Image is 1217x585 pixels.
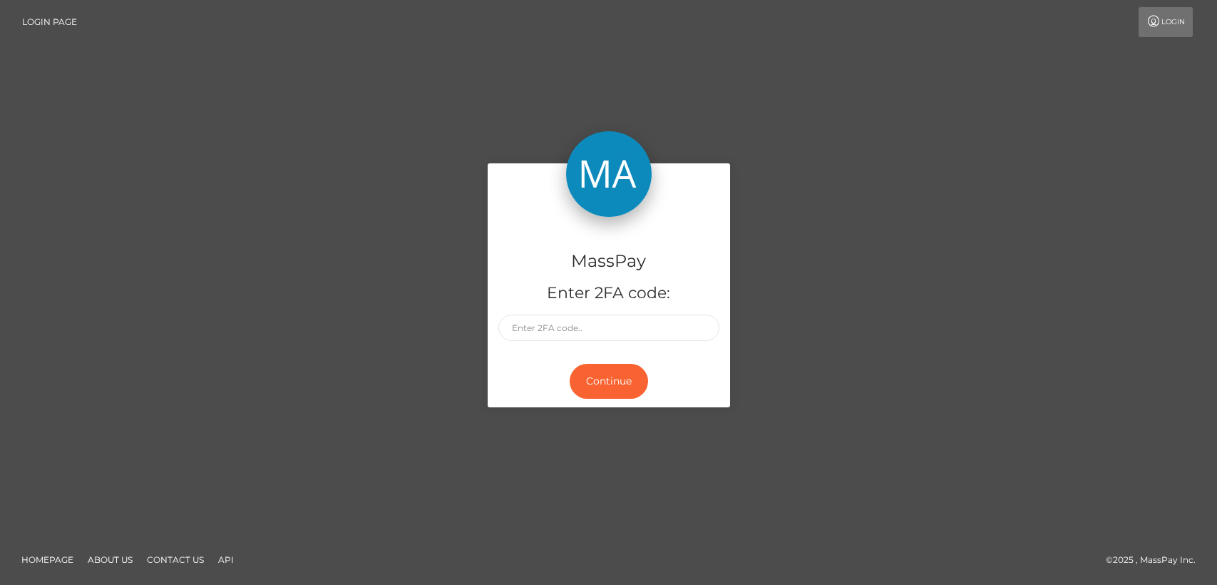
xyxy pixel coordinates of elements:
a: Homepage [16,549,79,571]
button: Continue [570,364,648,399]
img: MassPay [566,131,652,217]
a: API [212,549,240,571]
h5: Enter 2FA code: [498,283,719,305]
a: Login Page [22,7,77,37]
a: About Us [82,549,138,571]
a: Contact Us [141,549,210,571]
h4: MassPay [498,249,719,274]
div: © 2025 , MassPay Inc. [1106,552,1206,568]
input: Enter 2FA code.. [498,315,719,341]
